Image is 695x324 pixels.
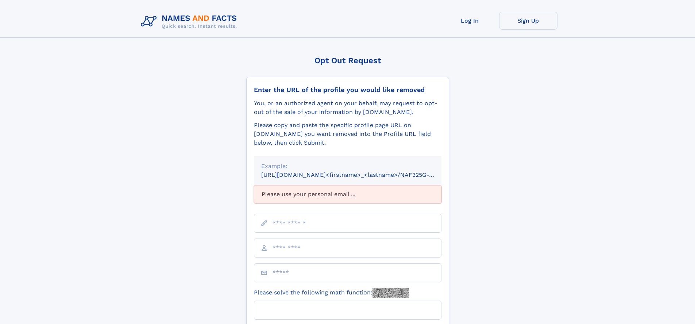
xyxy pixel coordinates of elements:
div: Opt Out Request [246,56,449,65]
a: Log In [441,12,499,30]
small: [URL][DOMAIN_NAME]<firstname>_<lastname>/NAF325G-xxxxxxxx [261,171,455,178]
div: Enter the URL of the profile you would like removed [254,86,441,94]
div: Please use your personal email ... [254,185,441,203]
div: You, or an authorized agent on your behalf, may request to opt-out of the sale of your informatio... [254,99,441,117]
div: Please copy and paste the specific profile page URL on [DOMAIN_NAME] you want removed into the Pr... [254,121,441,147]
a: Sign Up [499,12,557,30]
img: Logo Names and Facts [138,12,243,31]
label: Please solve the following math function: [254,288,409,298]
div: Example: [261,162,434,171]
